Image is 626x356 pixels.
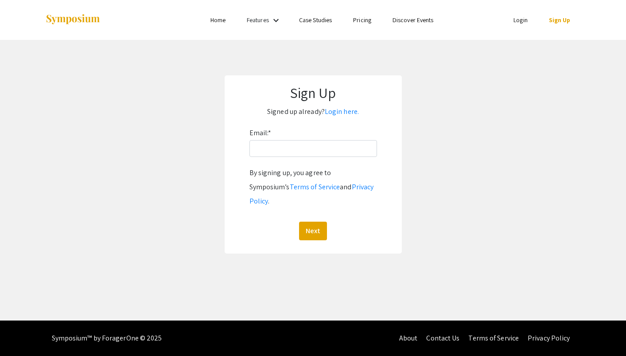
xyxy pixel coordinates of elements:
img: Symposium by ForagerOne [45,14,101,26]
a: Contact Us [426,333,459,343]
a: Terms of Service [290,182,340,192]
a: Login here. [325,107,359,116]
a: Case Studies [299,16,332,24]
button: Next [299,222,327,240]
div: Symposium™ by ForagerOne © 2025 [52,321,162,356]
a: Login [513,16,528,24]
a: Pricing [353,16,371,24]
a: Home [210,16,226,24]
a: Sign Up [549,16,571,24]
a: Features [247,16,269,24]
a: Privacy Policy [528,333,570,343]
a: About [399,333,418,343]
p: Signed up already? [233,105,393,119]
a: Terms of Service [468,333,519,343]
mat-icon: Expand Features list [271,15,281,26]
h1: Sign Up [233,84,393,101]
a: Discover Events [393,16,434,24]
label: Email: [249,126,272,140]
div: By signing up, you agree to Symposium’s and . [249,166,377,208]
